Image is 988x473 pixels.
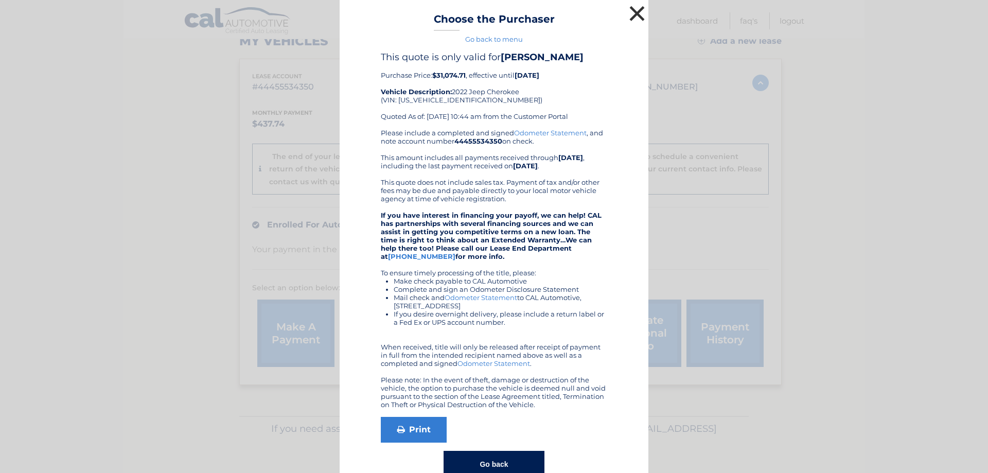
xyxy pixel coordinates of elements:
[381,211,602,260] strong: If you have interest in financing your payoff, we can help! CAL has partnerships with several fin...
[515,71,539,79] b: [DATE]
[394,310,607,326] li: If you desire overnight delivery, please include a return label or a Fed Ex or UPS account number.
[465,35,523,43] a: Go back to menu
[394,293,607,310] li: Mail check and to CAL Automotive, [STREET_ADDRESS]
[445,293,517,302] a: Odometer Statement
[432,71,466,79] b: $31,074.71
[394,277,607,285] li: Make check payable to CAL Automotive
[514,129,587,137] a: Odometer Statement
[388,252,455,260] a: [PHONE_NUMBER]
[627,3,647,24] button: ×
[434,13,555,31] h3: Choose the Purchaser
[381,87,452,96] strong: Vehicle Description:
[457,359,530,367] a: Odometer Statement
[513,162,538,170] b: [DATE]
[558,153,583,162] b: [DATE]
[381,129,607,409] div: Please include a completed and signed , and note account number on check. This amount includes al...
[381,51,607,129] div: Purchase Price: , effective until 2022 Jeep Cherokee (VIN: [US_VEHICLE_IDENTIFICATION_NUMBER]) Qu...
[381,51,607,63] h4: This quote is only valid for
[501,51,584,63] b: [PERSON_NAME]
[381,417,447,443] a: Print
[394,285,607,293] li: Complete and sign an Odometer Disclosure Statement
[454,137,502,145] b: 44455534350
